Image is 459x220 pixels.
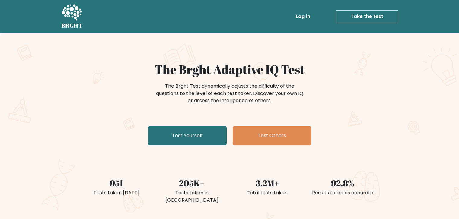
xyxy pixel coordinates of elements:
[158,189,226,204] div: Tests taken in [GEOGRAPHIC_DATA]
[158,177,226,189] div: 205K+
[233,189,301,196] div: Total tests taken
[309,189,377,196] div: Results rated as accurate
[233,126,311,145] a: Test Others
[61,22,83,29] h5: BRGHT
[82,189,151,196] div: Tests taken [DATE]
[82,177,151,189] div: 951
[61,2,83,31] a: BRGHT
[82,62,377,77] h1: The Brght Adaptive IQ Test
[293,11,313,23] a: Log in
[309,177,377,189] div: 92.8%
[233,177,301,189] div: 3.2M+
[154,83,305,104] div: The Brght Test dynamically adjusts the difficulty of the questions to the level of each test take...
[148,126,227,145] a: Test Yourself
[336,10,398,23] a: Take the test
